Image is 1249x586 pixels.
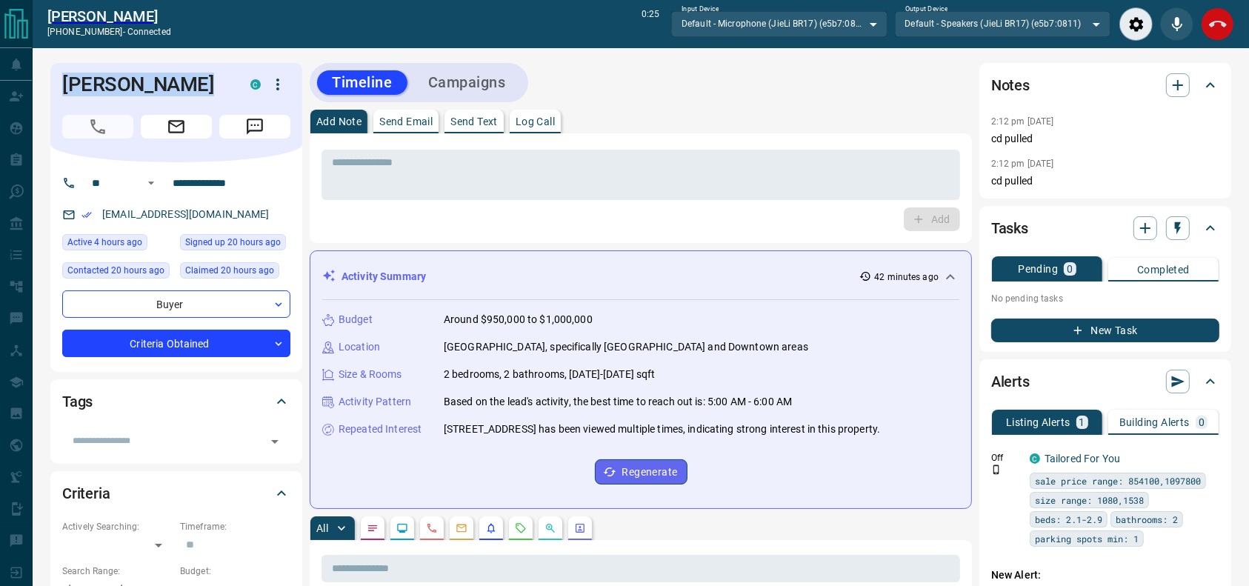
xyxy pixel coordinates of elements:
span: Active 4 hours ago [67,235,142,250]
span: beds: 2.1-2.9 [1035,512,1102,527]
button: Campaigns [413,70,521,95]
p: Timeframe: [180,520,290,533]
p: Search Range: [62,565,173,578]
h2: Tags [62,390,93,413]
p: Size & Rooms [339,367,402,382]
p: cd pulled [991,173,1219,189]
div: Tags [62,384,290,419]
svg: Lead Browsing Activity [396,522,408,534]
label: Output Device [905,4,947,14]
p: 2 bedrooms, 2 bathrooms, [DATE]-[DATE] sqft [444,367,656,382]
p: Add Note [316,116,362,127]
button: Timeline [317,70,407,95]
h2: Notes [991,73,1030,97]
p: New Alert: [991,567,1219,583]
span: Call [62,115,133,139]
div: Criteria Obtained [62,330,290,357]
div: Default - Speakers (JieLi BR17) (e5b7:0811) [895,11,1110,36]
div: Criteria [62,476,290,511]
div: condos.ca [1030,453,1040,464]
span: Contacted 20 hours ago [67,263,164,278]
p: [PHONE_NUMBER] - [47,25,171,39]
h2: Criteria [62,482,110,505]
span: sale price range: 854100,1097800 [1035,473,1201,488]
div: Thu Aug 14 2025 [62,262,173,283]
p: Budget [339,312,373,327]
div: Thu Aug 14 2025 [180,262,290,283]
div: Fri Aug 15 2025 [62,234,173,255]
p: Listing Alerts [1006,417,1070,427]
p: 42 minutes ago [874,270,939,284]
svg: Agent Actions [574,522,586,534]
p: Repeated Interest [339,422,422,437]
div: Mute [1160,7,1193,41]
p: Send Email [379,116,433,127]
p: Off [991,451,1021,465]
p: Based on the lead's activity, the best time to reach out is: 5:00 AM - 6:00 AM [444,394,792,410]
p: Around $950,000 to $1,000,000 [444,312,593,327]
p: Budget: [180,565,290,578]
div: End Call [1201,7,1234,41]
span: size range: 1080,1538 [1035,493,1144,507]
p: Activity Pattern [339,394,411,410]
p: Actively Searching: [62,520,173,533]
p: Completed [1137,264,1190,275]
p: Pending [1018,264,1058,274]
p: Log Call [516,116,555,127]
svg: Email Verified [81,210,92,220]
div: Audio Settings [1119,7,1153,41]
svg: Calls [426,522,438,534]
h1: [PERSON_NAME] [62,73,228,96]
p: 0:25 [642,7,659,41]
p: Building Alerts [1119,417,1190,427]
span: connected [127,27,171,37]
svg: Emails [456,522,467,534]
div: Activity Summary42 minutes ago [322,263,959,290]
button: Regenerate [595,459,687,485]
span: Signed up 20 hours ago [185,235,281,250]
button: New Task [991,319,1219,342]
div: Thu Aug 14 2025 [180,234,290,255]
p: [STREET_ADDRESS] has been viewed multiple times, indicating strong interest in this property. [444,422,880,437]
svg: Push Notification Only [991,465,1002,475]
p: Send Text [450,116,498,127]
h2: Alerts [991,370,1030,393]
p: No pending tasks [991,287,1219,310]
span: bathrooms: 2 [1116,512,1178,527]
svg: Requests [515,522,527,534]
p: Location [339,339,380,355]
h2: Tasks [991,216,1028,240]
p: All [316,523,328,533]
div: Tasks [991,210,1219,246]
p: [GEOGRAPHIC_DATA], specifically [GEOGRAPHIC_DATA] and Downtown areas [444,339,808,355]
p: 2:12 pm [DATE] [991,116,1054,127]
p: Activity Summary [342,269,426,284]
p: 0 [1199,417,1205,427]
p: 1 [1079,417,1085,427]
span: parking spots min: 1 [1035,531,1139,546]
p: 0 [1067,264,1073,274]
button: Open [142,174,160,192]
svg: Notes [367,522,379,534]
div: Notes [991,67,1219,103]
a: [PERSON_NAME] [47,7,171,25]
label: Input Device [682,4,719,14]
svg: Listing Alerts [485,522,497,534]
p: cd pulled [991,131,1219,147]
div: Default - Microphone (JieLi BR17) (e5b7:0811) [671,11,887,36]
div: condos.ca [250,79,261,90]
a: Tailored For You [1045,453,1120,465]
div: Alerts [991,364,1219,399]
p: 2:12 pm [DATE] [991,159,1054,169]
button: Open [264,431,285,452]
span: Message [219,115,290,139]
a: [EMAIL_ADDRESS][DOMAIN_NAME] [102,208,270,220]
span: Email [141,115,212,139]
svg: Opportunities [544,522,556,534]
div: Buyer [62,290,290,318]
span: Claimed 20 hours ago [185,263,274,278]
